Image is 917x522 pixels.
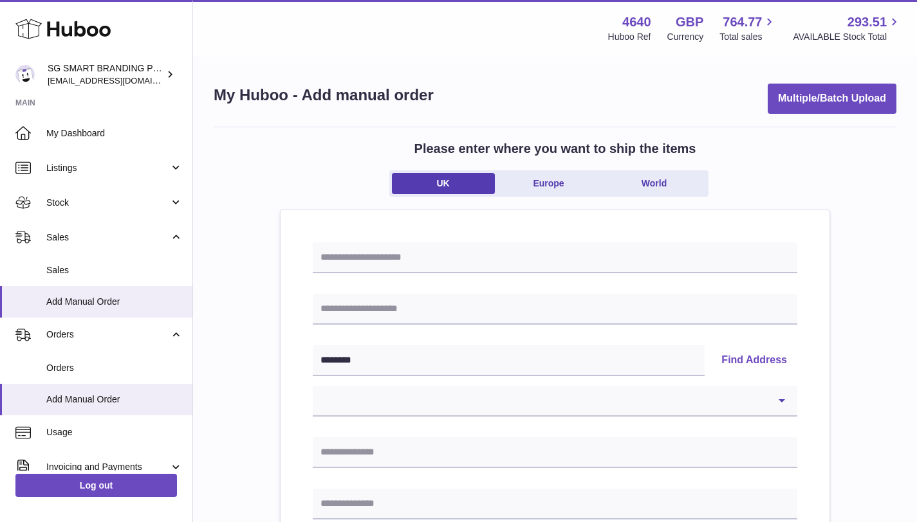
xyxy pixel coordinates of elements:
[15,65,35,84] img: uktopsmileshipping@gmail.com
[46,393,183,406] span: Add Manual Order
[608,31,651,43] div: Huboo Ref
[46,426,183,438] span: Usage
[723,14,762,31] span: 764.77
[414,140,696,157] h2: Please enter where you want to ship the items
[392,173,495,194] a: UK
[46,461,169,473] span: Invoicing and Payments
[719,31,777,43] span: Total sales
[848,14,887,31] span: 293.51
[793,31,902,43] span: AVAILABLE Stock Total
[15,474,177,497] a: Log out
[603,173,706,194] a: World
[46,362,183,374] span: Orders
[46,197,169,209] span: Stock
[793,14,902,43] a: 293.51 AVAILABLE Stock Total
[46,296,183,308] span: Add Manual Order
[46,264,183,276] span: Sales
[768,84,896,114] button: Multiple/Batch Upload
[48,75,189,85] span: [EMAIL_ADDRESS][DOMAIN_NAME]
[711,345,797,376] button: Find Address
[46,162,169,174] span: Listings
[622,14,651,31] strong: 4640
[214,85,434,105] h1: My Huboo - Add manual order
[48,62,163,87] div: SG SMART BRANDING PTE. LTD.
[676,14,703,31] strong: GBP
[46,328,169,341] span: Orders
[46,127,183,139] span: My Dashboard
[667,31,704,43] div: Currency
[719,14,777,43] a: 764.77 Total sales
[497,173,600,194] a: Europe
[46,231,169,244] span: Sales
